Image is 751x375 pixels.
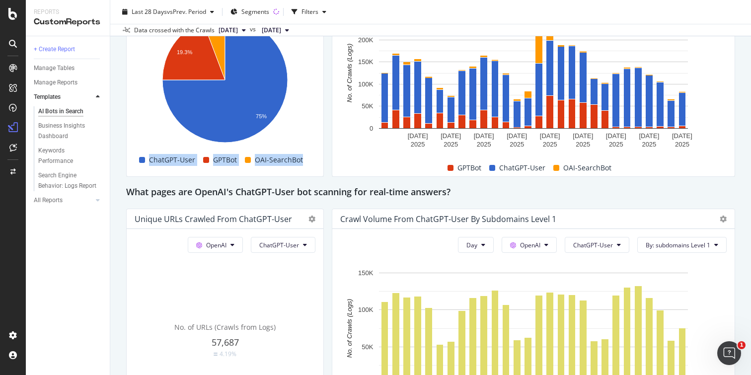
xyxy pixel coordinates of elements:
span: OAI-SearchBot [563,162,611,174]
text: 150K [358,269,374,277]
button: By: subdomains Level 1 [637,237,727,253]
div: Reports [34,8,102,16]
span: No. of URLs (Crawls from Logs) [174,322,276,332]
text: [DATE] [408,132,428,140]
text: 2025 [576,141,590,148]
text: 200K [358,36,374,44]
div: What pages are OpenAI's ChatGPT-User bot scanning for real-time answers? [126,185,735,201]
div: Search Engine Behavior: Logs Report [38,170,97,191]
span: 57,687 [212,336,239,348]
iframe: Intercom live chat [717,341,741,365]
text: 100K [358,306,374,314]
a: Manage Reports [34,77,103,88]
text: 2025 [642,141,656,148]
a: All Reports [34,195,93,206]
span: OpenAI [206,241,226,249]
text: 50K [362,343,373,351]
text: [DATE] [573,132,593,140]
div: AI Bots in Search [38,106,83,117]
div: Filters [301,7,318,16]
button: Segments [226,4,273,20]
div: 4.19% [220,350,236,358]
div: + Create Report [34,44,75,55]
div: All Reports [34,195,63,206]
button: [DATE] [215,24,250,36]
text: 2025 [477,141,491,148]
text: 2025 [411,141,425,148]
span: Day [466,241,477,249]
button: [DATE] [258,24,293,36]
div: Keywords Performance [38,146,94,166]
span: vs Prev. Period [167,7,206,16]
svg: A chart. [135,12,315,151]
div: Manage Reports [34,77,77,88]
div: Unique URLs Crawled from ChatGPT-User [135,214,292,224]
text: 150K [358,59,374,66]
text: 2025 [675,141,689,148]
span: Segments [241,7,269,16]
text: 0 [370,125,373,132]
button: Day [458,237,494,253]
button: OpenAI [502,237,557,253]
a: Manage Tables [34,63,103,74]
text: [DATE] [474,132,494,140]
button: Last 28 DaysvsPrev. Period [118,4,218,20]
text: [DATE] [639,132,659,140]
text: 100K [358,80,374,88]
h2: What pages are OpenAI's ChatGPT-User bot scanning for real-time answers? [126,185,451,201]
text: [DATE] [606,132,626,140]
button: ChatGPT-User [565,237,629,253]
div: Templates [34,92,61,102]
span: 2025 Aug. 21st [262,26,281,35]
span: ChatGPT-User [149,154,195,166]
svg: A chart. [340,12,727,151]
img: Equal [214,353,218,356]
text: 2025 [609,141,623,148]
a: Business Insights Dashboard [38,121,103,142]
span: 1 [738,341,746,349]
a: Search Engine Behavior: Logs Report [38,170,103,191]
div: Crawl Volume from ChatGPT-User by subdomains Level 1 [340,214,556,224]
text: No. of Crawls (Logs) [346,44,353,102]
a: Keywords Performance [38,146,103,166]
div: CustomReports [34,16,102,28]
a: + Create Report [34,44,103,55]
button: OpenAI [188,237,243,253]
span: vs [250,25,258,34]
span: OAI-SearchBot [255,154,303,166]
text: 19.3% [177,49,192,55]
span: ChatGPT-User [499,162,545,174]
span: ChatGPT-User [259,241,299,249]
text: No. of Crawls (Logs) [346,299,353,358]
text: 75% [256,113,267,119]
a: Templates [34,92,93,102]
text: [DATE] [507,132,527,140]
button: ChatGPT-User [251,237,315,253]
text: 50K [362,103,373,110]
text: 2025 [510,141,524,148]
div: Data crossed with the Crawls [134,26,215,35]
text: 2025 [543,141,557,148]
a: AI Bots in Search [38,106,103,117]
span: GPTBot [457,162,481,174]
text: [DATE] [540,132,560,140]
button: Filters [288,4,330,20]
text: [DATE] [672,132,692,140]
text: 2025 [444,141,458,148]
span: 2025 Sep. 18th [219,26,238,35]
div: Business Insights Dashboard [38,121,95,142]
span: OpenAI [520,241,540,249]
span: By: subdomains Level 1 [646,241,710,249]
text: [DATE] [441,132,461,140]
span: ChatGPT-User [573,241,613,249]
div: Manage Tables [34,63,75,74]
span: Last 28 Days [132,7,167,16]
span: GPTBot [213,154,237,166]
